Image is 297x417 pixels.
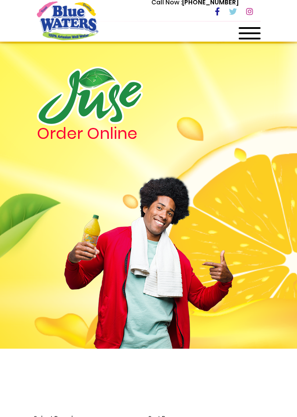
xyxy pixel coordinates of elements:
img: logo [37,67,143,126]
img: man.png [63,161,234,349]
h4: Order Online [37,126,261,141]
a: store logo [37,1,98,40]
